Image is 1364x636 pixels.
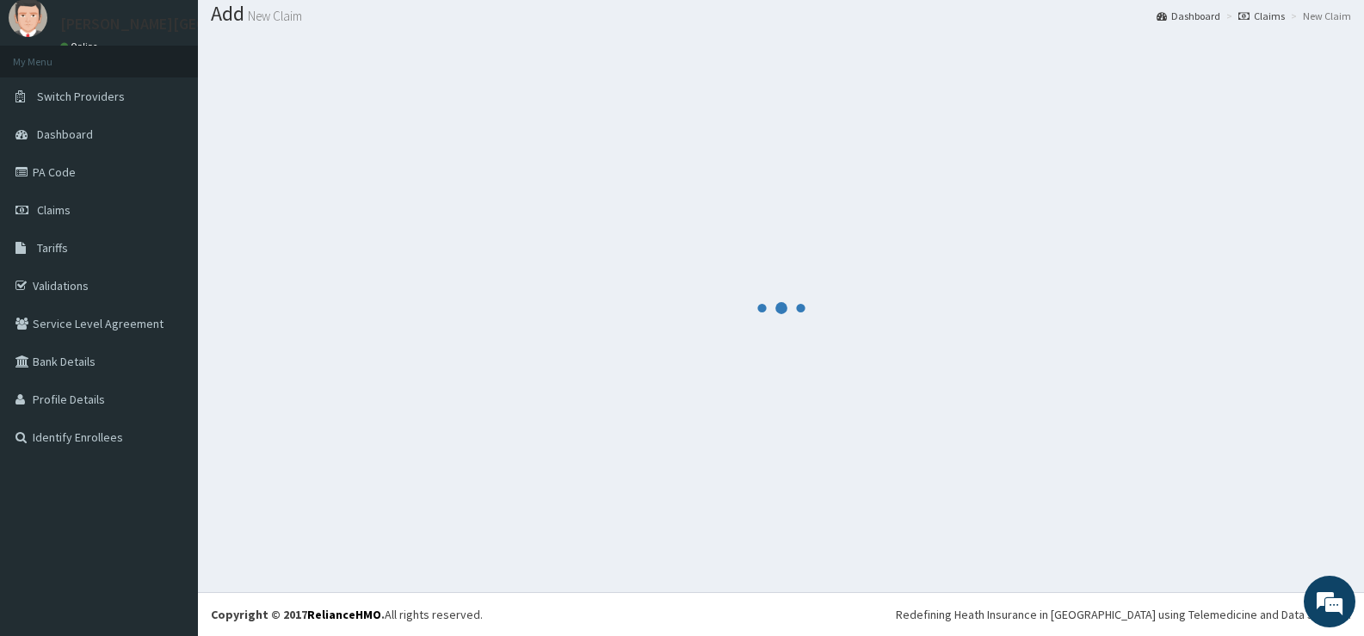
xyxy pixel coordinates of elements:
img: d_794563401_company_1708531726252_794563401 [32,86,70,129]
h1: Add [211,3,1351,25]
small: New Claim [244,9,302,22]
span: Dashboard [37,127,93,142]
span: Tariffs [37,240,68,256]
span: We're online! [100,201,238,375]
strong: Copyright © 2017 . [211,607,385,622]
footer: All rights reserved. [198,592,1364,636]
span: Claims [37,202,71,218]
div: Redefining Heath Insurance in [GEOGRAPHIC_DATA] using Telemedicine and Data Science! [896,606,1351,623]
textarea: Type your message and hit 'Enter' [9,440,328,500]
svg: audio-loading [756,282,807,334]
div: Minimize live chat window [282,9,324,50]
a: RelianceHMO [307,607,381,622]
a: Claims [1238,9,1285,23]
div: Chat with us now [89,96,289,119]
a: Online [60,40,102,52]
a: Dashboard [1157,9,1220,23]
p: [PERSON_NAME][GEOGRAPHIC_DATA] [60,16,315,32]
span: Switch Providers [37,89,125,104]
li: New Claim [1287,9,1351,23]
